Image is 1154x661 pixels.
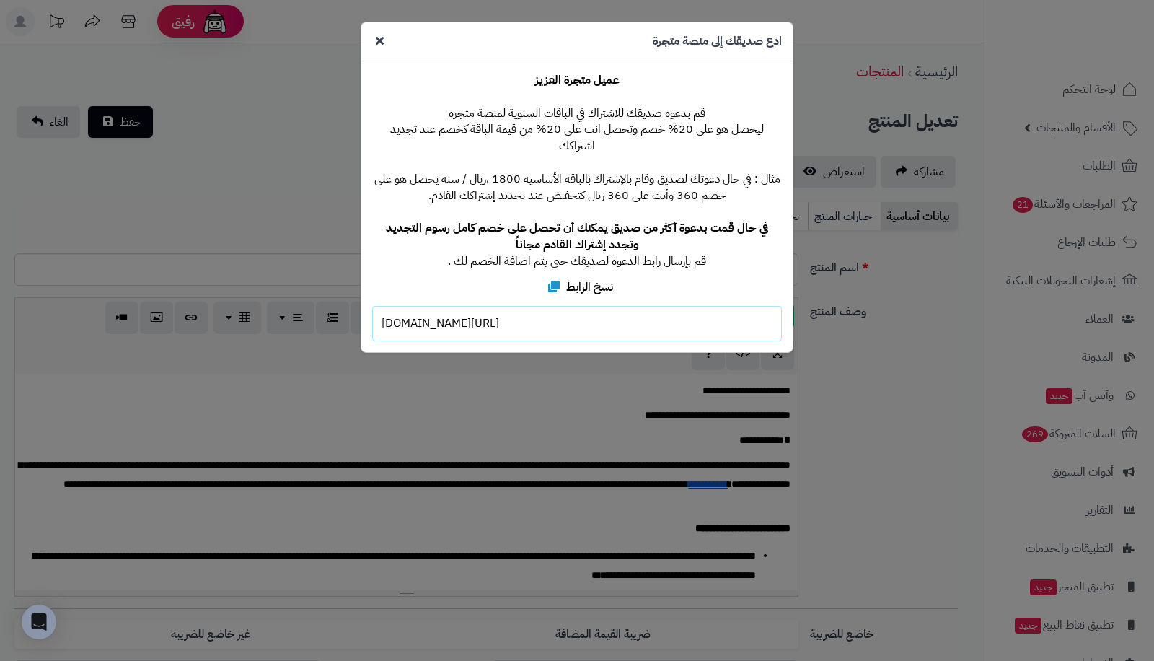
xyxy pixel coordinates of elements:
[372,72,782,270] p: قم بدعوة صديقك للاشتراك في الباقات السنوية لمنصة متجرة ليحصل هو على 20% خصم وتحصل انت على 20% من ...
[653,33,782,50] h4: ادع صديقك إلى منصة متجرة
[542,276,613,302] label: نسخ الرابط
[535,71,620,89] b: عميل متجرة العزيز
[386,219,768,253] b: في حال قمت بدعوة أكثر من صديق يمكنك أن تحصل على خصم كامل رسوم التجديد وتجدد إشتراك القادم مجاناً
[22,605,56,639] div: Open Intercom Messenger
[372,306,782,341] div: [URL][DOMAIN_NAME]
